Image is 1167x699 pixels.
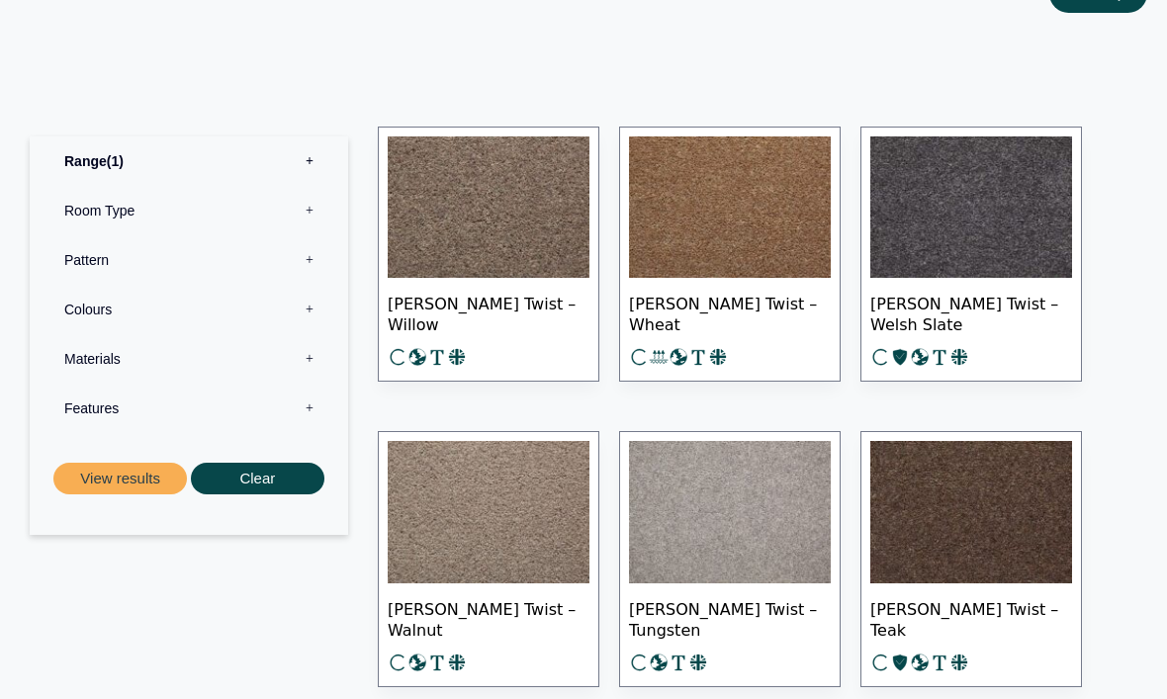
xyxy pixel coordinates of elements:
img: Tomkinson Twist Willow [388,137,589,280]
span: 1 [107,154,124,170]
label: Materials [45,335,333,385]
img: Tomkinson Twist - Wheat [629,137,831,280]
label: Room Type [45,187,333,236]
a: [PERSON_NAME] Twist – Teak [860,432,1082,688]
label: Features [45,385,333,434]
img: Tomkinson Twist - Walnut [388,442,589,584]
img: Tomkinson Twist - Teak [870,442,1072,584]
span: [PERSON_NAME] Twist – Walnut [388,584,589,654]
img: Tomkinson Twist Tungsten [629,442,831,584]
a: [PERSON_NAME] Twist – Willow [378,128,599,384]
label: Pattern [45,236,333,286]
span: [PERSON_NAME] Twist – Welsh Slate [870,279,1072,348]
span: [PERSON_NAME] Twist – Willow [388,279,589,348]
a: [PERSON_NAME] Twist – Wheat [619,128,841,384]
button: Clear [191,464,324,496]
a: [PERSON_NAME] Twist – Tungsten [619,432,841,688]
span: [PERSON_NAME] Twist – Teak [870,584,1072,654]
span: [PERSON_NAME] Twist – Tungsten [629,584,831,654]
button: View results [53,464,187,496]
img: Tomkinson Twist Welsh Slate [870,137,1072,280]
a: [PERSON_NAME] Twist – Welsh Slate [860,128,1082,384]
span: [PERSON_NAME] Twist – Wheat [629,279,831,348]
label: Range [45,137,333,187]
label: Colours [45,286,333,335]
a: [PERSON_NAME] Twist – Walnut [378,432,599,688]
